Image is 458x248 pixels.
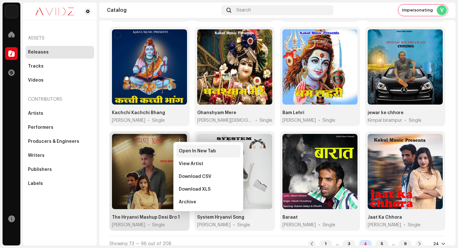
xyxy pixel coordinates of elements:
span: Dc Thakur [197,222,231,228]
div: Labels [28,181,43,186]
div: Single [152,222,165,228]
div: Single [237,222,250,228]
re-m-nav-item: Tracks [25,60,94,73]
re-m-nav-item: Publishers [25,163,94,176]
div: 1 [319,240,332,248]
span: Download XLS [179,187,211,192]
span: Dc Thakur [112,222,145,228]
re-a-nav-header: Assets [25,31,94,46]
div: Tracks [28,64,44,69]
div: 4 [359,240,372,248]
re-a-nav-header: Contributors [25,92,94,107]
div: Writers [28,153,45,158]
div: ... [392,241,395,246]
div: Single [260,117,272,124]
span: • [255,117,257,124]
span: View Artist [179,161,203,166]
span: • [405,117,406,124]
div: Jaat Ka Chhora [368,214,402,221]
span: Search [236,8,251,13]
span: • [148,222,149,228]
div: Bam Lehri [282,110,304,116]
div: Single [323,117,335,124]
div: Baraat [282,214,298,221]
span: Archive [179,200,196,205]
div: 3 [343,240,355,248]
span: • [318,222,320,228]
div: Ghanshyam Mere [197,110,236,116]
span: • [148,117,149,124]
span: • [233,222,235,228]
span: Kamal Jabiya [112,117,145,124]
re-m-nav-item: Labels [25,177,94,190]
re-m-nav-item: Artists [25,107,94,120]
re-m-nav-item: Videos [25,74,94,87]
span: Kirnpal birampur [368,117,402,124]
span: • [318,117,320,124]
div: System Hryanvi Song [197,214,244,221]
re-m-nav-item: Releases [25,46,94,59]
span: • [404,222,405,228]
div: 9 [399,240,412,248]
span: Showing 73 — 96 out of 208 [109,242,171,246]
div: Kachchi Kachchi Bhang [112,110,165,116]
span: Open In New Tab [179,149,216,154]
div: Releases [28,50,49,55]
div: Artists [28,111,43,116]
div: Performers [28,125,53,130]
re-m-nav-item: Writers [25,149,94,162]
re-m-nav-item: Performers [25,121,94,134]
div: Catalog [107,8,219,13]
span: Download CSV [179,174,212,179]
span: Kamal Jabiya [368,222,401,228]
div: Publishers [28,167,52,172]
img: 10d72f0b-d06a-424f-aeaa-9c9f537e57b6 [5,5,18,18]
div: Single [408,222,420,228]
div: The Hryanvi Mashup Desi Bro 1 [112,214,180,221]
div: Single [152,117,165,124]
span: Kamal Jabiya [282,222,316,228]
span: Kamal Jabiya [282,117,316,124]
div: Producers & Engineers [28,139,79,144]
div: 5 [376,240,388,248]
div: 24 [433,241,439,246]
span: Impersonating [402,8,433,13]
div: Single [409,117,421,124]
img: 0c631eef-60b6-411a-a233-6856366a70de [28,8,81,15]
div: Videos [28,78,44,83]
re-m-nav-item: Producers & Engineers [25,135,94,148]
div: Single [323,222,335,228]
span: Kamlesh Vaishnav [197,117,253,124]
div: ... [336,241,339,246]
div: jewar ke chhore [368,110,404,116]
div: V [437,5,447,15]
